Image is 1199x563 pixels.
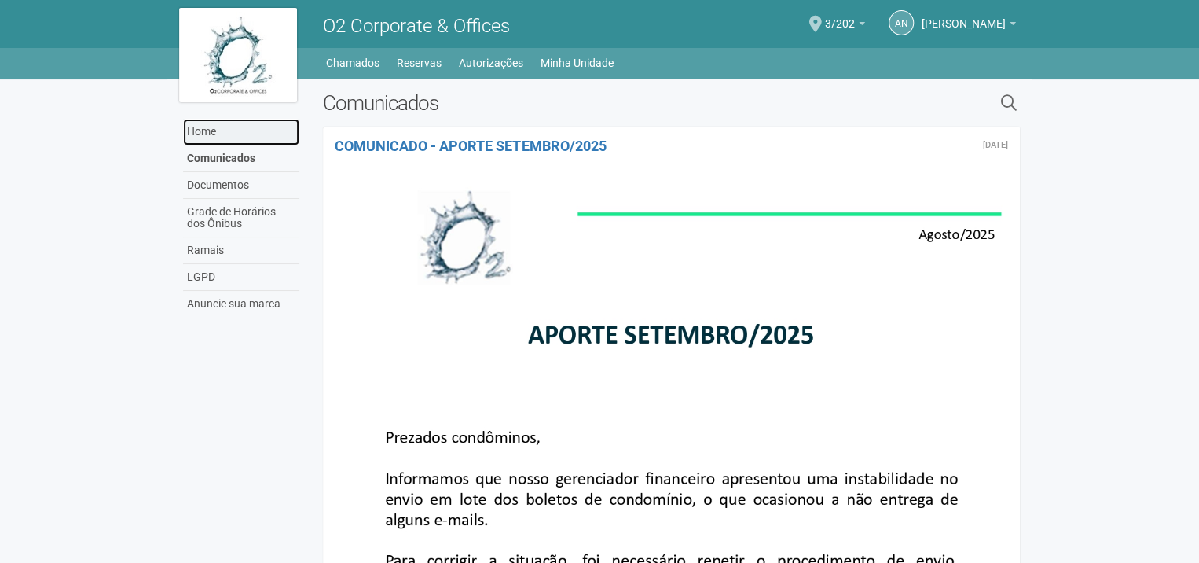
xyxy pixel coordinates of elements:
[183,145,299,172] a: Comunicados
[183,264,299,291] a: LGPD
[397,52,442,74] a: Reservas
[183,119,299,145] a: Home
[179,8,297,102] img: logo.jpg
[541,52,614,74] a: Minha Unidade
[825,20,865,32] a: 3/202
[326,52,379,74] a: Chamados
[825,2,855,30] span: 3/202
[922,20,1016,32] a: [PERSON_NAME]
[459,52,523,74] a: Autorizações
[183,237,299,264] a: Ramais
[335,138,606,154] a: COMUNICADO - APORTE SETEMBRO/2025
[983,141,1008,150] div: Quarta-feira, 27 de agosto de 2025 às 16:53
[183,199,299,237] a: Grade de Horários dos Ônibus
[323,15,510,37] span: O2 Corporate & Offices
[922,2,1006,30] span: André Nabuco
[183,291,299,317] a: Anuncie sua marca
[889,10,914,35] a: AN
[183,172,299,199] a: Documentos
[323,91,839,115] h2: Comunicados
